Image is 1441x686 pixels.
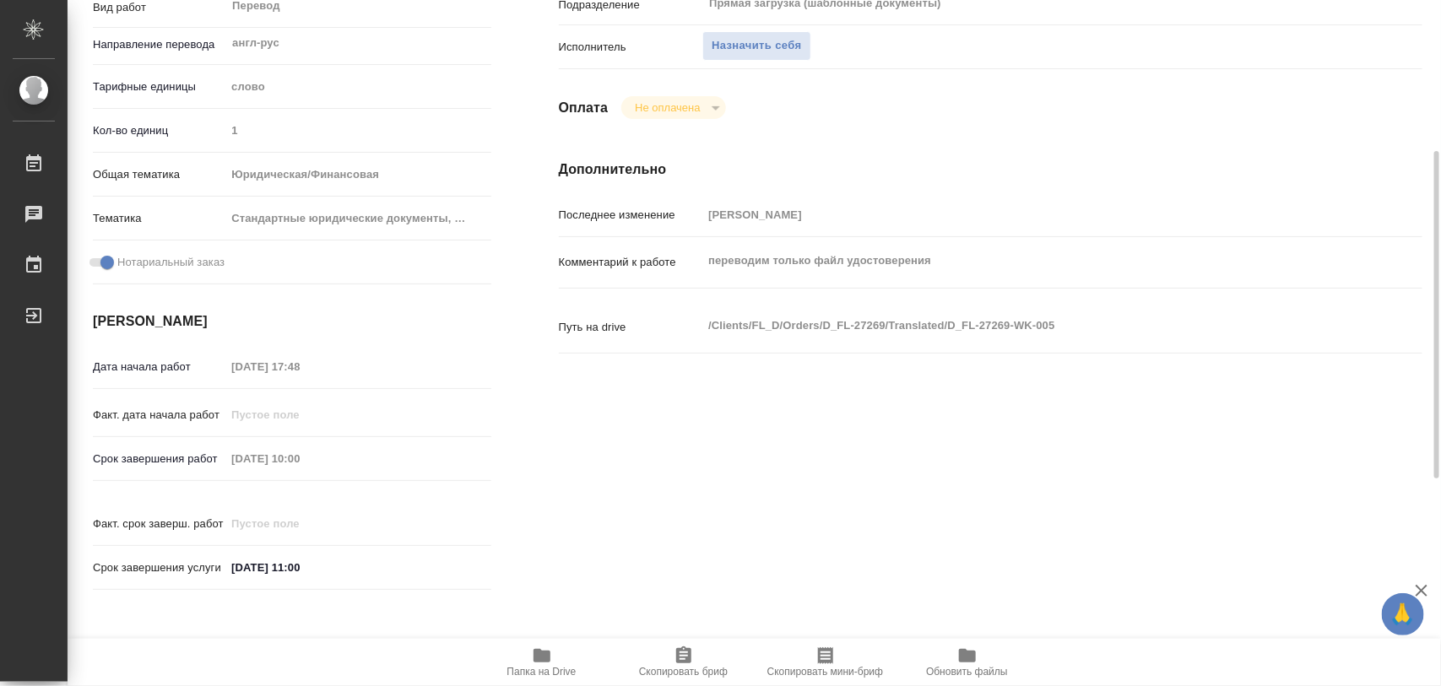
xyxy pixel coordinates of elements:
[702,203,1350,227] input: Пустое поле
[559,159,1422,180] h4: Дополнительно
[93,311,491,332] h4: [PERSON_NAME]
[225,446,373,471] input: Пустое поле
[897,639,1038,686] button: Обновить файлы
[93,451,225,467] p: Срок завершения работ
[712,36,801,56] span: Назначить себя
[507,666,577,678] span: Папка на Drive
[93,36,225,53] p: Направление перевода
[93,359,225,375] p: Дата начала работ
[702,246,1350,275] textarea: переводим только файл удостоверения
[559,319,703,336] p: Путь на drive
[767,666,883,678] span: Скопировать мини-бриф
[630,100,705,115] button: Не оплачена
[93,166,225,183] p: Общая тематика
[702,31,810,61] button: Назначить себя
[702,311,1350,340] textarea: /Clients/FL_D/Orders/D_FL-27269/Translated/D_FL-27269-WK-005
[225,118,490,143] input: Пустое поле
[93,407,225,424] p: Факт. дата начала работ
[225,511,373,536] input: Пустое поле
[225,160,490,189] div: Юридическая/Финансовая
[1382,593,1424,635] button: 🙏
[225,402,373,427] input: Пустое поле
[225,73,490,101] div: слово
[926,666,1008,678] span: Обновить файлы
[225,204,490,233] div: Стандартные юридические документы, договоры, уставы
[225,555,373,580] input: ✎ Введи что-нибудь
[755,639,897,686] button: Скопировать мини-бриф
[1389,597,1417,632] span: 🙏
[471,639,613,686] button: Папка на Drive
[117,254,225,271] span: Нотариальный заказ
[621,96,725,119] div: Не оплачена
[93,210,225,227] p: Тематика
[559,207,703,224] p: Последнее изменение
[93,516,225,532] p: Факт. срок заверш. работ
[613,639,755,686] button: Скопировать бриф
[93,78,225,95] p: Тарифные единицы
[93,122,225,139] p: Кол-во единиц
[93,559,225,576] p: Срок завершения услуги
[225,354,373,379] input: Пустое поле
[639,666,728,678] span: Скопировать бриф
[559,98,609,118] h4: Оплата
[559,39,703,56] p: Исполнитель
[559,254,703,271] p: Комментарий к работе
